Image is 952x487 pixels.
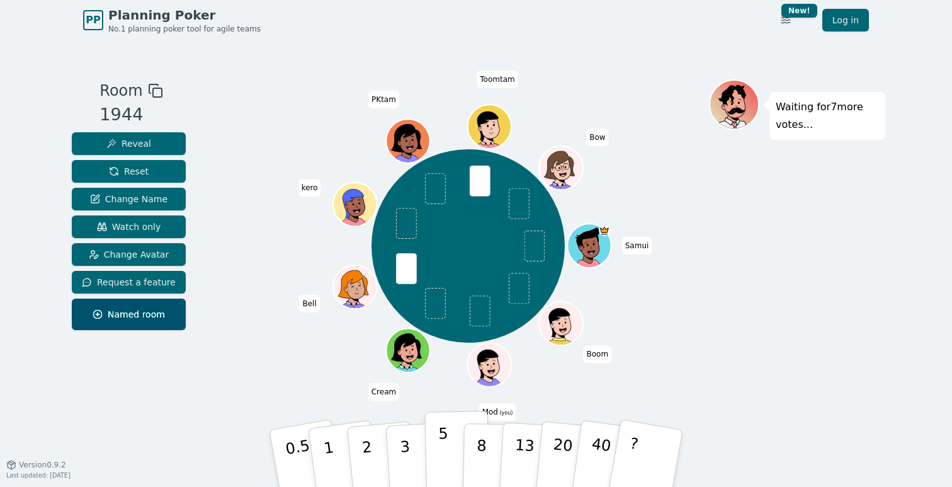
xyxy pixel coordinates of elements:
span: Planning Poker [108,6,261,24]
span: Change Name [90,193,167,205]
span: Click to change your name [368,91,399,108]
span: Watch only [97,221,161,233]
span: Click to change your name [584,346,612,364]
span: Request a feature [82,276,176,289]
button: Reset [72,160,186,183]
button: Watch only [72,215,186,238]
a: PPPlanning PokerNo.1 planning poker tool for agile teams [83,6,261,34]
span: Room [99,79,142,102]
span: Click to change your name [586,129,608,146]
span: Click to change your name [622,237,652,255]
span: Click to change your name [298,180,321,197]
span: Click to change your name [368,384,399,401]
span: PP [86,13,100,28]
a: Log in [822,9,869,32]
button: Reveal [72,132,186,155]
div: 1944 [99,102,162,128]
span: Samui is the host [599,226,609,236]
p: Waiting for 7 more votes... [776,98,879,134]
div: New! [781,4,817,18]
span: Reveal [106,137,151,150]
span: Named room [93,308,165,321]
button: Change Avatar [72,243,186,266]
span: Change Avatar [89,248,169,261]
span: No.1 planning poker tool for agile teams [108,24,261,34]
span: (you) [498,410,513,416]
span: Click to change your name [479,403,516,421]
button: Version0.9.2 [6,460,66,470]
button: Change Name [72,188,186,210]
span: Last updated: [DATE] [6,472,71,479]
span: Reset [109,165,149,178]
span: Click to change your name [299,295,319,312]
span: Click to change your name [477,71,518,88]
button: Named room [72,299,186,330]
button: Click to change your avatar [468,345,509,386]
span: Version 0.9.2 [19,460,66,470]
button: New! [774,9,797,32]
button: Request a feature [72,271,186,294]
